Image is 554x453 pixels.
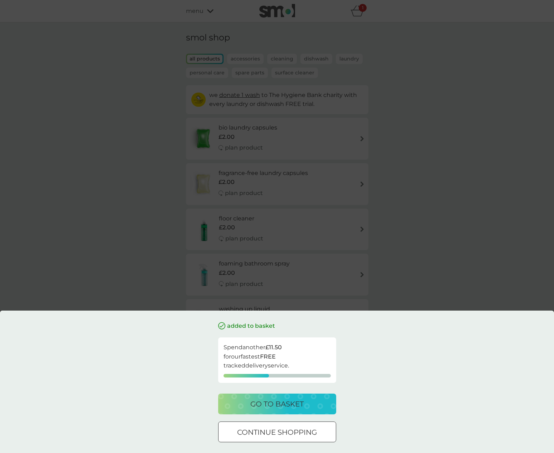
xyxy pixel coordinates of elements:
p: go to basket [250,398,304,410]
strong: £11.50 [265,344,282,351]
p: Spend another for our fastest tracked delivery service. [224,343,331,370]
button: continue shopping [218,422,336,442]
button: go to basket [218,394,336,414]
p: continue shopping [237,427,317,438]
p: added to basket [227,321,275,331]
strong: FREE [260,353,276,360]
